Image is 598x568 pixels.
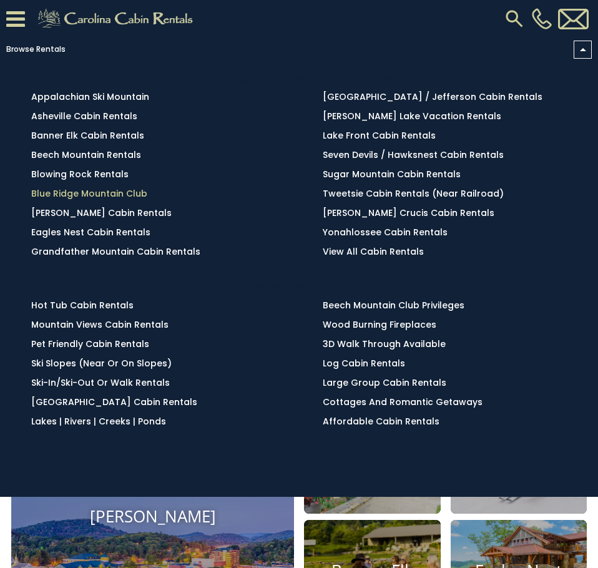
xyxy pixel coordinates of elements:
a: View All Cabin Rentals [323,245,424,258]
a: Eagles Nest Cabin Rentals [31,226,150,238]
a: Mountain Views Cabin Rentals [31,318,169,331]
a: 3D Walk Through Available [323,338,446,350]
a: Banner Elk Cabin Rentals [31,129,144,142]
a: Lake Front Cabin Rentals [323,129,436,142]
a: Ski Slopes (Near or On Slopes) [31,357,172,370]
a: [PERSON_NAME] Cabin Rentals [31,207,172,219]
a: Blowing Rock Rentals [31,168,129,180]
a: Tweetsie Cabin Rentals (Near Railroad) [323,187,504,200]
a: [PERSON_NAME] Crucis Cabin Rentals [323,207,494,219]
a: Large Group Cabin Rentals [323,376,446,389]
img: Khaki-logo.png [31,6,203,31]
a: Grandfather Mountain Cabin Rentals [31,245,200,258]
a: Ski-in/Ski-Out or Walk Rentals [31,376,170,389]
a: Appalachian Ski Mountain [31,91,149,103]
a: [GEOGRAPHIC_DATA] Cabin Rentals [31,396,197,408]
a: Sugar Mountain Cabin Rentals [323,168,461,180]
a: Lakes | Rivers | Creeks | Ponds [31,415,166,428]
a: Asheville Cabin Rentals [31,110,137,122]
a: Seven Devils / Hawksnest Cabin Rentals [323,149,504,161]
a: Pet Friendly Cabin Rentals [31,338,149,350]
a: Cottages and Romantic Getaways [323,396,483,408]
a: [PHONE_NUMBER] [529,8,555,29]
a: [GEOGRAPHIC_DATA] / Jefferson Cabin Rentals [323,91,542,103]
a: Hot Tub Cabin Rentals [31,299,134,311]
h3: BROWSE BY AMENITIES [22,280,586,296]
a: Yonahlossee Cabin Rentals [323,226,448,238]
a: Blue Ridge Mountain Club [31,187,147,200]
a: Affordable Cabin Rentals [323,415,439,428]
a: Wood Burning Fireplaces [323,318,436,331]
img: search-regular.svg [503,7,526,30]
h3: [GEOGRAPHIC_DATA] BY LOCATION [22,72,586,87]
a: Beech Mountain Rentals [31,149,141,161]
a: [PERSON_NAME] Lake Vacation Rentals [323,110,501,122]
a: Log Cabin Rentals [323,357,405,370]
h4: [PERSON_NAME] [11,507,294,526]
a: Beech Mountain Club Privileges [323,299,464,311]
